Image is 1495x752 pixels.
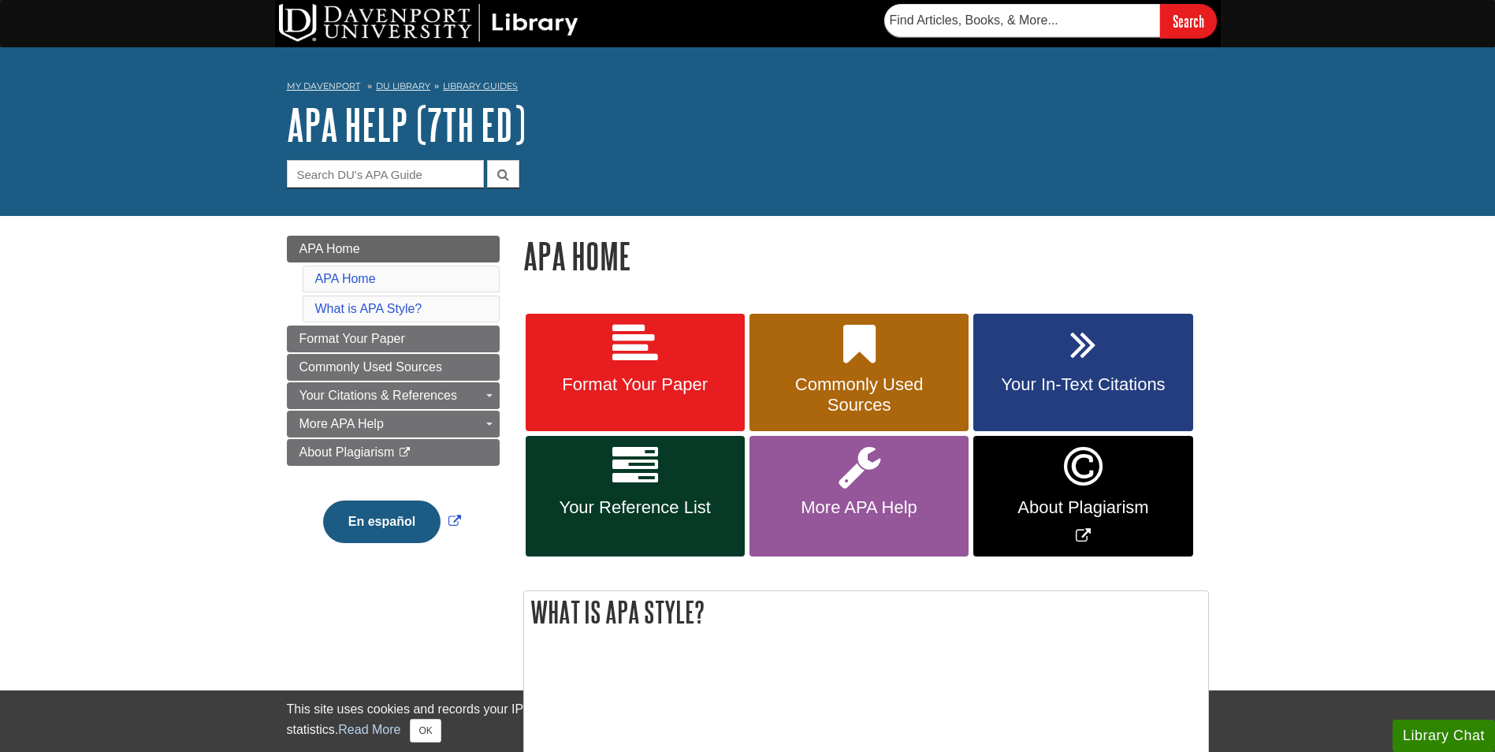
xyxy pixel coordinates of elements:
[443,80,518,91] a: Library Guides
[884,4,1217,38] form: Searches DU Library's articles, books, and more
[287,411,500,437] a: More APA Help
[287,439,500,466] a: About Plagiarism
[398,448,411,458] i: This link opens in a new window
[287,236,500,262] a: APA Home
[526,436,745,557] a: Your Reference List
[524,591,1208,633] h2: What is APA Style?
[299,360,442,374] span: Commonly Used Sources
[526,314,745,432] a: Format Your Paper
[319,515,465,528] a: Link opens in new window
[1393,720,1495,752] button: Library Chat
[761,497,957,518] span: More APA Help
[287,382,500,409] a: Your Citations & References
[287,236,500,570] div: Guide Page Menu
[884,4,1160,37] input: Find Articles, Books, & More...
[537,374,733,395] span: Format Your Paper
[299,332,405,345] span: Format Your Paper
[279,4,578,42] img: DU Library
[749,314,969,432] a: Commonly Used Sources
[985,497,1181,518] span: About Plagiarism
[323,501,441,543] button: En español
[299,389,457,402] span: Your Citations & References
[749,436,969,557] a: More APA Help
[299,242,360,255] span: APA Home
[523,236,1209,276] h1: APA Home
[287,700,1209,743] div: This site uses cookies and records your IP address for usage statistics. Additionally, we use Goo...
[338,723,400,736] a: Read More
[315,302,422,315] a: What is APA Style?
[376,80,430,91] a: DU Library
[410,719,441,743] button: Close
[299,445,395,459] span: About Plagiarism
[287,100,526,149] a: APA Help (7th Ed)
[761,374,957,415] span: Commonly Used Sources
[287,80,360,93] a: My Davenport
[1160,4,1217,38] input: Search
[973,314,1192,432] a: Your In-Text Citations
[287,76,1209,101] nav: breadcrumb
[299,417,384,430] span: More APA Help
[537,497,733,518] span: Your Reference List
[287,354,500,381] a: Commonly Used Sources
[985,374,1181,395] span: Your In-Text Citations
[287,160,484,188] input: Search DU's APA Guide
[315,272,376,285] a: APA Home
[973,436,1192,557] a: Link opens in new window
[287,326,500,352] a: Format Your Paper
